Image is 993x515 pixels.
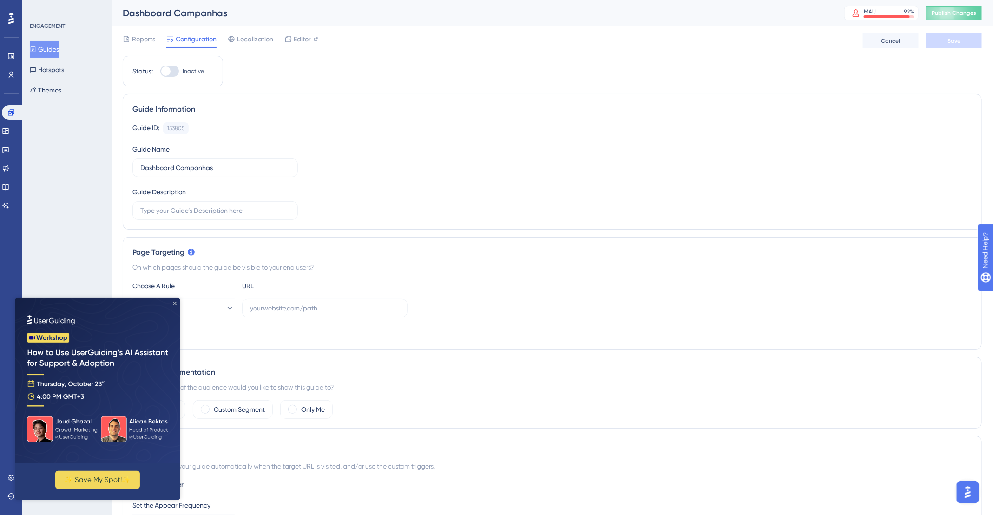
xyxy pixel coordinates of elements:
button: Cancel [863,33,919,48]
span: Publish Changes [932,9,976,17]
div: On which pages should the guide be visible to your end users? [132,262,972,273]
input: Type your Guide’s Description here [140,205,290,216]
span: Cancel [881,37,901,45]
button: Guides [30,41,59,58]
div: Audience Segmentation [132,367,972,378]
span: Localization [237,33,273,45]
span: Editor [294,33,311,45]
span: Need Help? [22,2,58,13]
span: Save [947,37,960,45]
div: 92 % [904,8,914,15]
span: Inactive [183,67,204,75]
div: Page Targeting [132,247,972,258]
label: Custom Segment [214,404,265,415]
div: Dashboard Campanhas [123,7,821,20]
input: Type your Guide’s Name here [140,163,290,173]
div: Status: [132,66,153,77]
button: equals [132,299,235,317]
div: You can trigger your guide automatically when the target URL is visited, and/or use the custom tr... [132,461,972,472]
div: 153805 [167,125,184,132]
iframe: UserGuiding AI Assistant Launcher [954,478,982,506]
button: Save [926,33,982,48]
button: Hotspots [30,61,64,78]
div: Guide Information [132,104,972,115]
div: Guide Name [132,144,170,155]
div: Guide Description [132,186,186,198]
button: ✨ Save My Spot!✨ [40,173,125,191]
input: yourwebsite.com/path [250,303,400,313]
div: Guide ID: [132,122,159,134]
label: Only Me [301,404,325,415]
div: Close Preview [158,4,162,7]
div: Which segment of the audience would you like to show this guide to? [132,382,972,393]
div: Choose A Rule [132,280,235,291]
div: MAU [864,8,876,15]
div: URL [242,280,344,291]
button: Themes [30,82,61,99]
button: Publish Changes [926,6,982,20]
span: Reports [132,33,155,45]
div: ENGAGEMENT [30,22,65,30]
div: Trigger [132,446,972,457]
span: Configuration [176,33,217,45]
div: Set the Appear Frequency [132,500,972,511]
